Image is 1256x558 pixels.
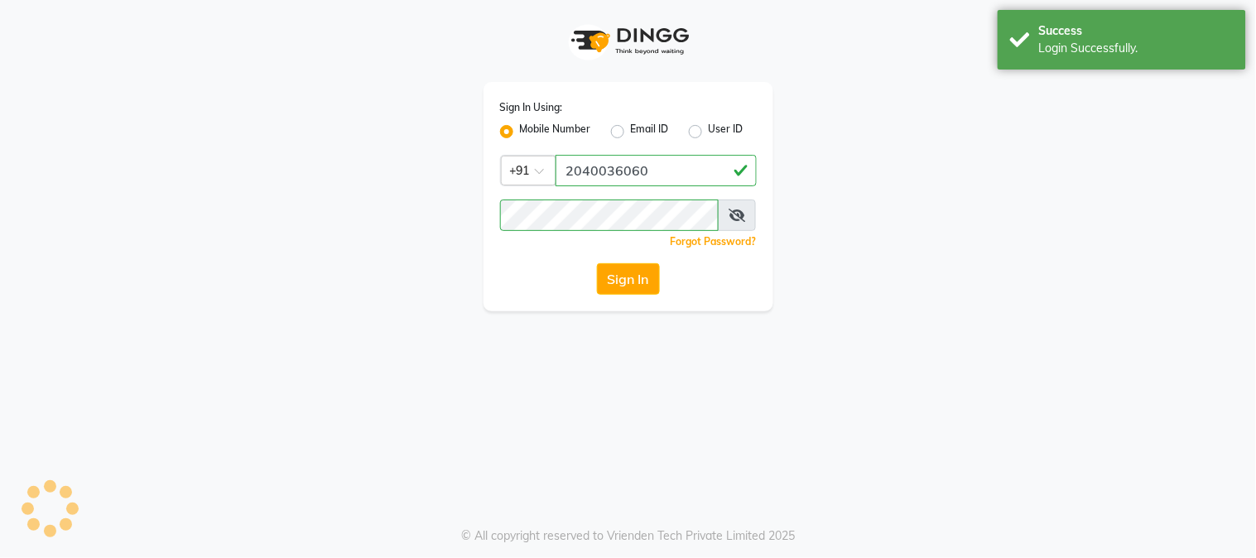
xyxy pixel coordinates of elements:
[500,100,563,115] label: Sign In Using:
[500,200,719,231] input: Username
[631,122,669,142] label: Email ID
[556,155,757,186] input: Username
[520,122,591,142] label: Mobile Number
[562,17,695,65] img: logo1.svg
[671,235,757,248] a: Forgot Password?
[1039,22,1234,40] div: Success
[597,263,660,295] button: Sign In
[1039,40,1234,57] div: Login Successfully.
[709,122,743,142] label: User ID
